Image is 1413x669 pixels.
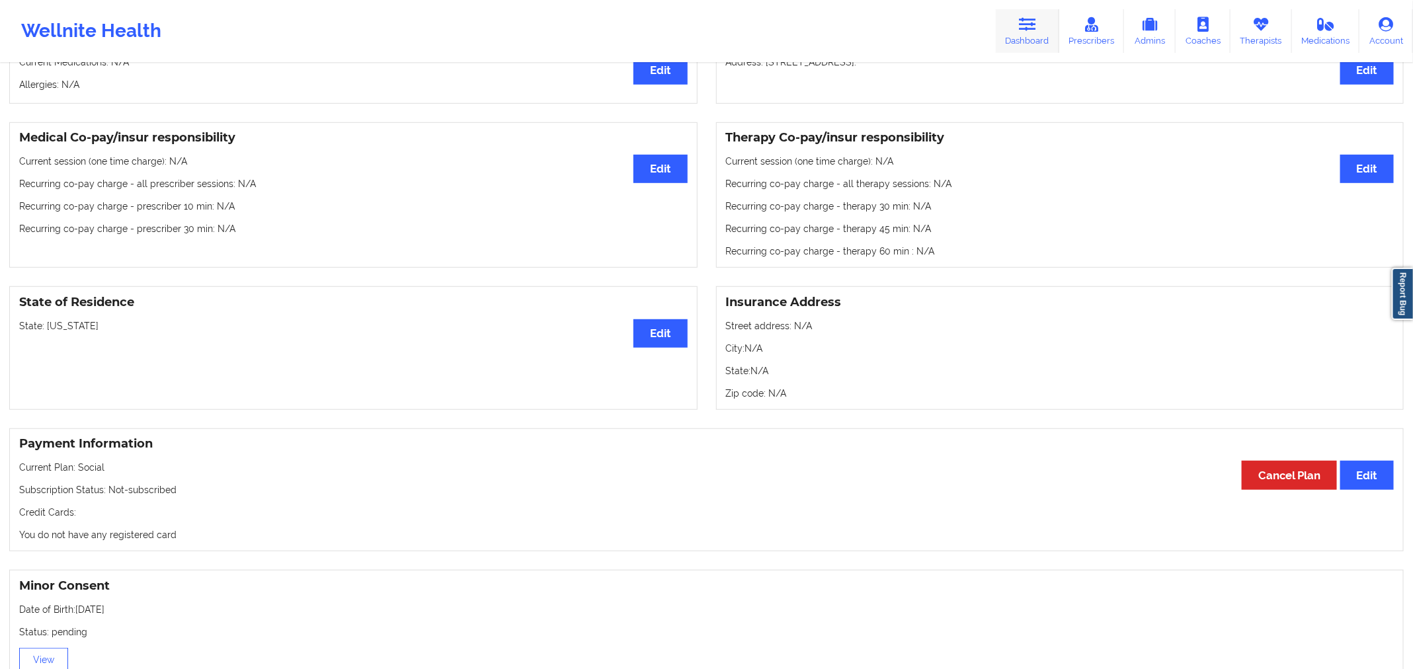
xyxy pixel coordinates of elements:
p: Recurring co-pay charge - prescriber 10 min : N/A [19,200,688,213]
a: Dashboard [996,9,1059,53]
p: Recurring co-pay charge - therapy 30 min : N/A [726,200,1394,213]
p: Current Plan: Social [19,461,1394,474]
p: State: [US_STATE] [19,319,688,333]
button: Cancel Plan [1242,461,1337,489]
p: Current Medications: N/A [19,56,688,69]
p: Recurring co-pay charge - therapy 60 min : N/A [726,245,1394,258]
p: Current session (one time charge): N/A [726,155,1394,168]
p: Address: [STREET_ADDRESS]. [726,56,1394,69]
h3: State of Residence [19,295,688,310]
p: Allergies: N/A [19,78,688,91]
button: Edit [633,155,687,183]
p: Zip code: N/A [726,387,1394,400]
p: You do not have any registered card [19,528,1394,541]
a: Admins [1124,9,1176,53]
p: Date of Birth: [DATE] [19,603,1394,616]
p: Street address: N/A [726,319,1394,333]
a: Report Bug [1392,268,1413,320]
p: Recurring co-pay charge - therapy 45 min : N/A [726,222,1394,235]
button: Edit [1340,155,1394,183]
h3: Insurance Address [726,295,1394,310]
h3: Medical Co-pay/insur responsibility [19,130,688,145]
a: Therapists [1231,9,1292,53]
button: Edit [1340,461,1394,489]
p: Recurring co-pay charge - all therapy sessions : N/A [726,177,1394,190]
h3: Minor Consent [19,578,1394,594]
a: Medications [1292,9,1360,53]
p: Recurring co-pay charge - prescriber 30 min : N/A [19,222,688,235]
h3: Payment Information [19,436,1394,452]
p: Subscription Status: Not-subscribed [19,483,1394,496]
button: Edit [1340,56,1394,84]
p: State: N/A [726,364,1394,377]
button: Edit [633,319,687,348]
p: Credit Cards: [19,506,1394,519]
p: Current session (one time charge): N/A [19,155,688,168]
p: Status: pending [19,625,1394,639]
p: Recurring co-pay charge - all prescriber sessions : N/A [19,177,688,190]
a: Account [1359,9,1413,53]
h3: Therapy Co-pay/insur responsibility [726,130,1394,145]
a: Prescribers [1059,9,1125,53]
p: City: N/A [726,342,1394,355]
button: Edit [633,56,687,84]
a: Coaches [1176,9,1231,53]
